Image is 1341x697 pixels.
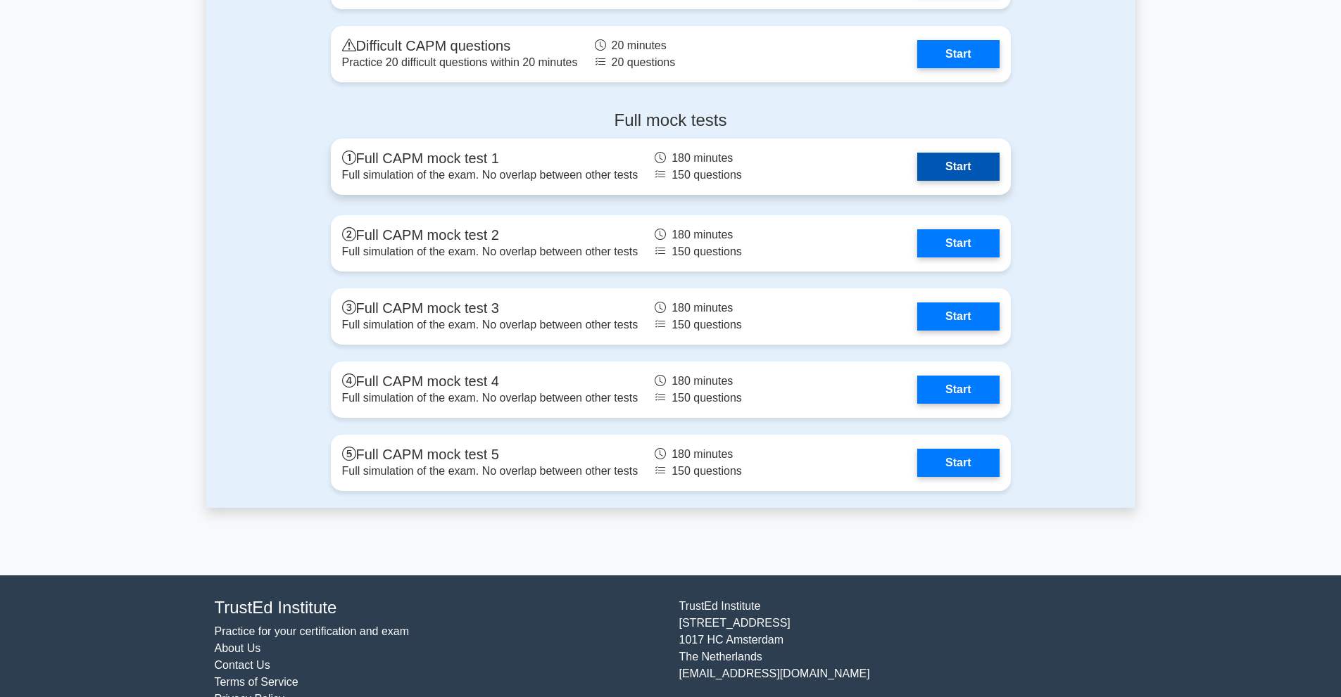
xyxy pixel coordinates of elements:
[917,449,999,477] a: Start
[331,110,1011,131] h4: Full mock tests
[215,659,270,671] a: Contact Us
[215,676,298,688] a: Terms of Service
[215,625,410,637] a: Practice for your certification and exam
[917,229,999,257] a: Start
[215,642,261,654] a: About Us
[917,302,999,331] a: Start
[917,153,999,181] a: Start
[215,598,662,618] h4: TrustEd Institute
[917,40,999,68] a: Start
[917,376,999,404] a: Start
